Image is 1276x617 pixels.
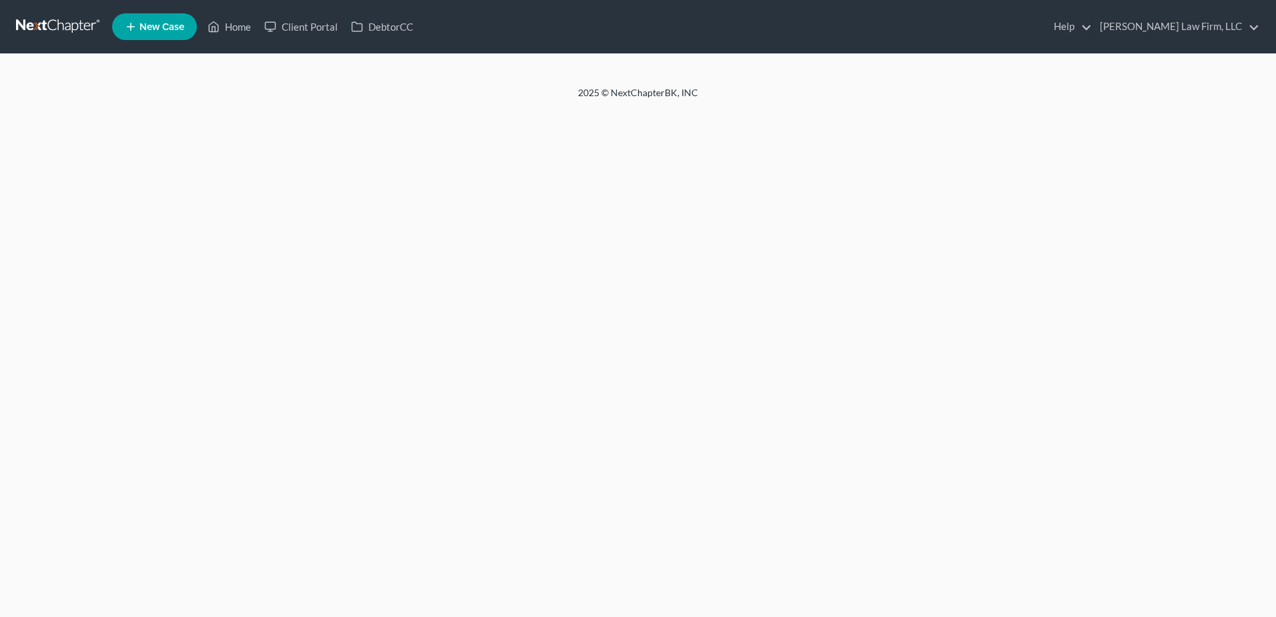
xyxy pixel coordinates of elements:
[344,15,420,39] a: DebtorCC
[1047,15,1092,39] a: Help
[1093,15,1259,39] a: [PERSON_NAME] Law Firm, LLC
[258,86,1018,110] div: 2025 © NextChapterBK, INC
[258,15,344,39] a: Client Portal
[112,13,197,40] new-legal-case-button: New Case
[201,15,258,39] a: Home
